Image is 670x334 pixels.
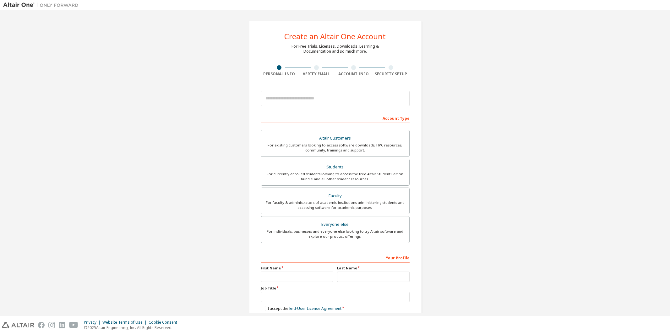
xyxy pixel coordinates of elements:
img: instagram.svg [48,322,55,328]
div: For faculty & administrators of academic institutions administering students and accessing softwa... [265,200,406,210]
div: For existing customers looking to access software downloads, HPC resources, community, trainings ... [265,143,406,153]
div: Cookie Consent [149,320,181,325]
img: Altair One [3,2,82,8]
div: For Free Trials, Licenses, Downloads, Learning & Documentation and so much more. [291,44,379,54]
label: Last Name [337,266,410,271]
img: facebook.svg [38,322,45,328]
div: Faculty [265,192,406,200]
div: Create an Altair One Account [284,33,386,40]
img: altair_logo.svg [2,322,34,328]
div: Security Setup [372,72,410,77]
div: Account Type [261,113,410,123]
img: linkedin.svg [59,322,65,328]
div: Account Info [335,72,373,77]
div: Website Terms of Use [102,320,149,325]
div: For currently enrolled students looking to access the free Altair Student Edition bundle and all ... [265,172,406,182]
div: Privacy [84,320,102,325]
label: First Name [261,266,333,271]
div: Personal Info [261,72,298,77]
label: Job Title [261,286,410,291]
img: youtube.svg [69,322,78,328]
div: Verify Email [298,72,335,77]
div: Altair Customers [265,134,406,143]
label: I accept the [261,306,341,311]
a: End-User License Agreement [289,306,341,311]
p: © 2025 Altair Engineering, Inc. All Rights Reserved. [84,325,181,330]
div: For individuals, businesses and everyone else looking to try Altair software and explore our prod... [265,229,406,239]
div: Everyone else [265,220,406,229]
div: Students [265,163,406,172]
div: Your Profile [261,252,410,262]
